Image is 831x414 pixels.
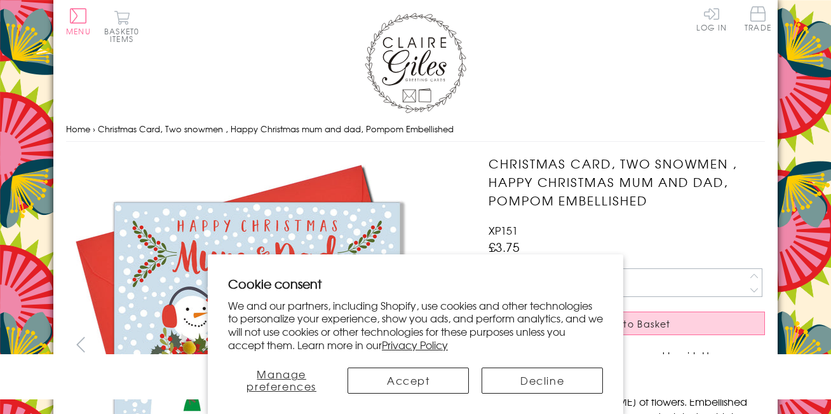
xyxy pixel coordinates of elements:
span: Christmas Card, Two snowmen , Happy Christmas mum and dad, Pompom Embellished [98,123,454,135]
span: 0 items [110,25,139,45]
p: We and our partners, including Shopify, use cookies and other technologies to personalize your ex... [228,299,603,352]
button: Decline [482,368,603,394]
button: prev [66,330,95,359]
span: › [93,123,95,135]
span: Trade [745,6,771,31]
button: Manage preferences [228,368,335,394]
a: Privacy Policy [382,337,448,352]
nav: breadcrumbs [66,116,765,142]
span: £3.75 [489,238,520,256]
button: Accept [348,368,469,394]
span: XP151 [489,223,518,238]
button: Basket0 items [104,10,139,43]
a: Trade [745,6,771,34]
h2: Cookie consent [228,275,603,293]
span: Add to Basket [598,317,671,330]
h1: Christmas Card, Two snowmen , Happy Christmas mum and dad, Pompom Embellished [489,155,765,209]
button: Menu [66,8,91,35]
span: Manage preferences [247,366,316,394]
button: Add to Basket [489,312,765,335]
a: Log In [696,6,727,31]
span: Menu [66,25,91,37]
img: Claire Giles Greetings Cards [365,13,466,113]
a: Home [66,123,90,135]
